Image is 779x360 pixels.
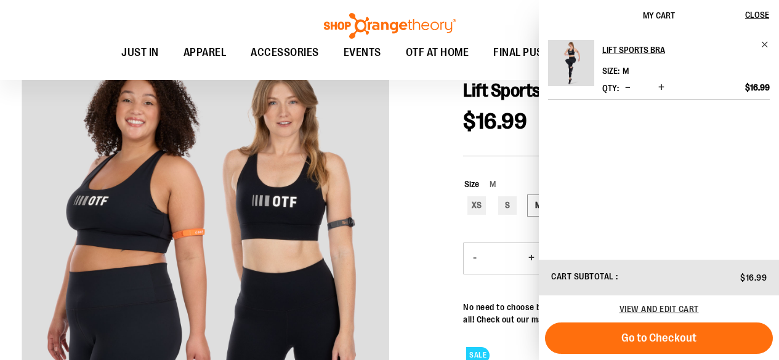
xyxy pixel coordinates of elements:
[464,243,486,274] button: Decrease product quantity
[121,39,159,66] span: JUST IN
[251,39,319,66] span: ACCESSORIES
[519,243,544,274] button: Increase product quantity
[486,244,519,273] input: Product quantity
[643,10,675,20] span: My Cart
[620,304,699,314] a: View and edit cart
[655,82,668,94] button: Increase product quantity
[551,271,614,281] span: Cart Subtotal
[171,39,239,66] a: APPAREL
[545,322,773,354] button: Go to Checkout
[394,39,482,67] a: OTF AT HOME
[761,40,770,49] a: Remove item
[548,40,594,94] a: Lift Sports Bra
[464,179,479,189] span: Size
[479,179,496,189] span: M
[622,82,634,94] button: Decrease product quantity
[463,109,527,134] span: $16.99
[322,13,458,39] img: Shop Orangetheory
[602,40,770,60] a: Lift Sports Bra
[463,301,757,326] div: No need to choose between comfort and support - the Lift Sports Bra has it all! Check out our mat...
[481,39,589,67] a: FINAL PUSH SALE
[463,80,569,101] span: Lift Sports Bra
[602,83,619,93] label: Qty
[493,39,576,66] span: FINAL PUSH SALE
[331,39,394,67] a: EVENTS
[406,39,469,66] span: OTF AT HOME
[184,39,227,66] span: APPAREL
[740,273,767,282] span: $16.99
[344,39,381,66] span: EVENTS
[238,39,331,67] a: ACCESSORIES
[109,39,171,67] a: JUST IN
[623,66,629,76] span: M
[621,331,696,345] span: Go to Checkout
[548,40,594,86] img: Lift Sports Bra
[602,40,753,60] h2: Lift Sports Bra
[745,82,770,93] span: $16.99
[467,196,486,215] div: XS
[548,40,770,100] li: Product
[498,196,517,215] div: S
[602,66,620,76] dt: Size
[529,196,547,215] div: M
[745,10,769,20] span: Close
